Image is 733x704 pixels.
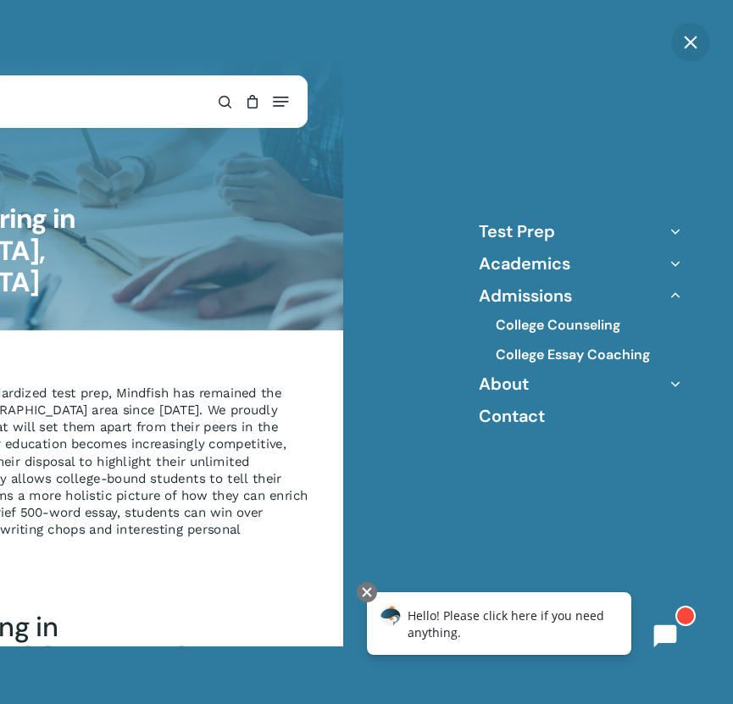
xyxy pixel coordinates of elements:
[273,94,288,108] a: Navigation Menu
[479,405,545,427] a: Contact
[479,220,555,242] a: Test Prep
[349,579,709,680] iframe: Chatbot
[479,373,529,395] a: About
[496,316,620,335] a: College Counseling
[496,346,650,364] a: College Essay Coaching
[238,84,266,119] a: Cart
[479,252,570,274] a: Academics
[479,285,572,307] a: Admissions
